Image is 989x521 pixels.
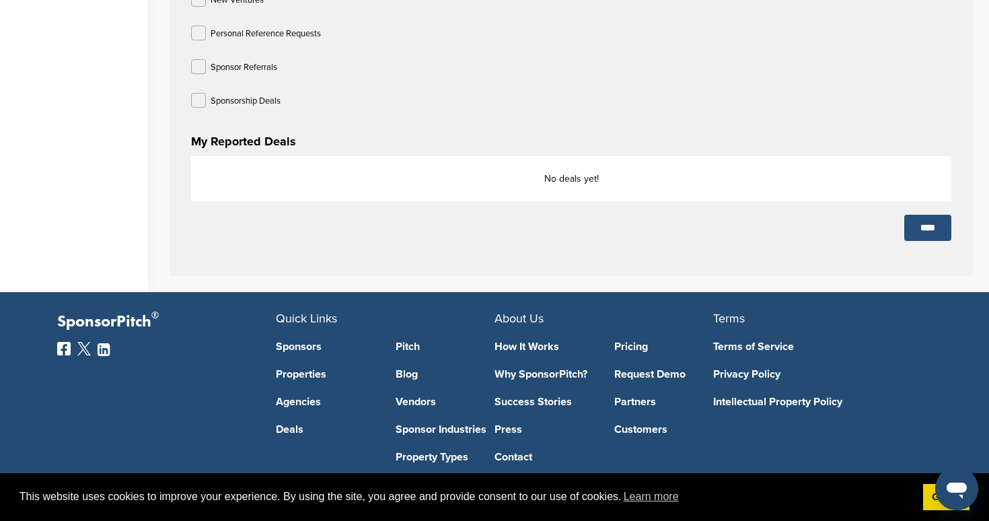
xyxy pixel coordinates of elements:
a: Success Stories [494,396,594,407]
a: Request Demo [614,369,714,380]
p: Personal Reference Requests [211,26,321,42]
a: Partners [614,396,714,407]
p: Sponsor Referrals [211,59,277,76]
a: How It Works [494,341,594,352]
img: Facebook [57,342,71,355]
a: Customers [614,424,714,435]
a: Sponsors [276,341,375,352]
p: SponsorPitch [57,312,276,332]
span: Quick Links [276,311,337,326]
a: Terms of Service [713,341,912,352]
a: Sponsor Industries [396,424,495,435]
a: Privacy Policy [713,369,912,380]
a: Agencies [276,396,375,407]
a: Vendors [396,396,495,407]
a: Properties [276,369,375,380]
iframe: Bouton de lancement de la fenêtre de messagerie [935,467,978,510]
a: Pitch [396,341,495,352]
span: This website uses cookies to improve your experience. By using the site, you agree and provide co... [20,487,912,507]
span: About Us [494,311,544,326]
a: Why SponsorPitch? [494,369,594,380]
a: learn more about cookies [622,487,681,507]
a: Pricing [614,341,714,352]
a: Property Types [396,452,495,462]
span: ® [151,307,159,324]
a: Intellectual Property Policy [713,396,912,407]
p: No deals yet! [205,170,937,187]
a: Deals [276,424,375,435]
h3: My Reported Deals [191,132,951,151]
a: Press [494,424,594,435]
a: Contact [494,452,594,462]
p: Sponsorship Deals [211,93,281,110]
a: dismiss cookie message [923,484,969,511]
a: Blog [396,369,495,380]
span: Terms [713,311,745,326]
img: Twitter [77,342,91,355]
